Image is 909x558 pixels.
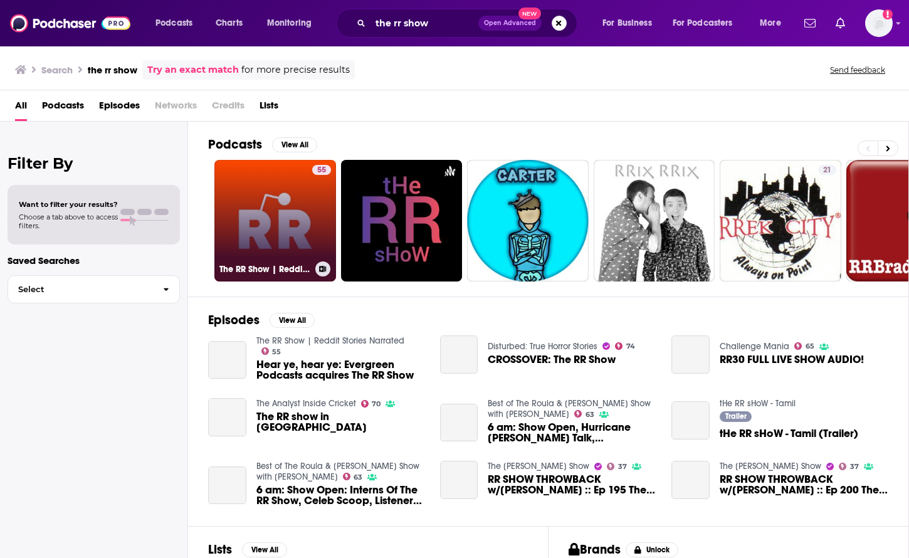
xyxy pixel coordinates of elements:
a: Challenge Mania [720,341,789,352]
a: RR SHOW THROWBACK w/THOMAS LANG :: Ep 195 The Rich Redmond Show [488,474,656,495]
span: The RR show in [GEOGRAPHIC_DATA] [256,411,425,433]
a: The RR show in Rajkot [208,398,246,436]
span: 6 am: Show Open: Interns Of The RR Show, Celeb Scoop, Listener Line, WGDIHT - [DATE] [256,485,425,506]
a: 37 [839,463,859,470]
a: 6 am: Show Open, Hurricane Nicholas Talk, Jeff Linder Joins The RR Show - 09/14/21 [488,422,656,443]
span: RR SHOW THROWBACK w/[PERSON_NAME] :: Ep 200 The [PERSON_NAME] Show [720,474,888,495]
h2: Episodes [208,312,260,328]
button: Send feedback [826,65,889,75]
a: 65 [794,342,814,350]
a: The RR Show | Reddit Stories Narrated [256,335,404,346]
button: Unlock [626,542,679,557]
span: 21 [823,164,831,177]
span: tHe RR sHoW - Tamil (Trailer) [720,428,858,439]
button: open menu [147,13,209,33]
a: 21 [818,165,836,175]
a: 6 am: Show Open: Interns Of The RR Show, Celeb Scoop, Listener Line, WGDIHT - 04/20/21 [208,466,246,505]
span: Episodes [99,95,140,121]
a: All [15,95,27,121]
a: 6 am: Show Open, Hurricane Nicholas Talk, Jeff Linder Joins The RR Show - 09/14/21 [440,404,478,442]
span: 37 [618,464,627,470]
a: 63 [574,410,594,418]
a: Hear ye, hear ye: Evergreen Podcasts acquires The RR Show [208,341,246,379]
a: 63 [343,473,363,480]
span: 63 [586,412,594,418]
a: Lists [260,95,278,121]
a: The Analyst Inside Cricket [256,398,356,409]
h2: Brands [569,542,621,557]
div: Search podcasts, credits, & more... [348,9,589,38]
h2: Filter By [8,154,180,172]
a: Charts [208,13,250,33]
a: Hear ye, hear ye: Evergreen Podcasts acquires The RR Show [256,359,425,381]
span: 74 [626,344,635,349]
span: Monitoring [267,14,312,32]
span: 55 [272,349,281,355]
button: open menu [665,13,751,33]
h3: the rr show [88,64,137,76]
h2: Lists [208,542,232,557]
a: PodcastsView All [208,137,317,152]
a: tHe RR sHoW - Tamil [720,398,796,409]
a: CROSSOVER: The RR Show [440,335,478,374]
a: Show notifications dropdown [799,13,821,34]
a: Podcasts [42,95,84,121]
a: RR SHOW THROWBACK w/Huey Lewis :: Ep 200 The Rich Redmond Show [720,474,888,495]
span: Choose a tab above to access filters. [19,213,118,230]
span: New [518,8,541,19]
span: 6 am: Show Open, Hurricane [PERSON_NAME] Talk, [PERSON_NAME] Joins The RR Show - [DATE] [488,422,656,443]
span: Charts [216,14,243,32]
a: 55The RR Show | Reddit Stories Narrated [214,160,336,282]
a: 55 [312,165,331,175]
a: CROSSOVER: The RR Show [488,354,616,365]
img: Podchaser - Follow, Share and Rate Podcasts [10,11,130,35]
svg: Add a profile image [883,9,893,19]
button: View All [242,542,287,557]
a: Best of The Roula & Ryan Show with Eric [256,461,419,482]
a: Try an exact match [147,63,239,77]
span: Logged in as jackiemayer [865,9,893,37]
button: Show profile menu [865,9,893,37]
a: The Rich Redmond Show [720,461,821,471]
p: Saved Searches [8,255,180,266]
span: Open Advanced [484,20,536,26]
span: 70 [372,401,381,407]
span: 37 [850,464,859,470]
a: RR30 FULL LIVE SHOW AUDIO! [671,335,710,374]
a: 21 [720,160,841,282]
span: Select [8,285,153,293]
span: Want to filter your results? [19,200,118,209]
span: Trailer [725,413,747,420]
button: open menu [258,13,328,33]
a: RR30 FULL LIVE SHOW AUDIO! [720,354,864,365]
a: RR SHOW THROWBACK w/THOMAS LANG :: Ep 195 The Rich Redmond Show [440,461,478,499]
a: The RR show in Rajkot [256,411,425,433]
h2: Podcasts [208,137,262,152]
a: The Rich Redmond Show [488,461,589,471]
a: Best of The Roula & Ryan Show with Eric [488,398,651,419]
a: 74 [615,342,635,350]
a: 37 [607,463,627,470]
h3: The RR Show | Reddit Stories Narrated [219,264,310,275]
span: For Podcasters [673,14,733,32]
a: ListsView All [208,542,287,557]
a: Disturbed: True Horror Stories [488,341,597,352]
a: tHe RR sHoW - Tamil (Trailer) [671,401,710,440]
span: 63 [354,475,362,480]
img: User Profile [865,9,893,37]
span: 55 [317,164,326,177]
button: View All [270,313,315,328]
button: open menu [594,13,668,33]
a: EpisodesView All [208,312,315,328]
button: Open AdvancedNew [478,16,542,31]
a: 55 [261,347,281,355]
button: Select [8,275,180,303]
span: Networks [155,95,197,121]
span: RR SHOW THROWBACK w/[PERSON_NAME] :: Ep 195 The [PERSON_NAME] Show [488,474,656,495]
